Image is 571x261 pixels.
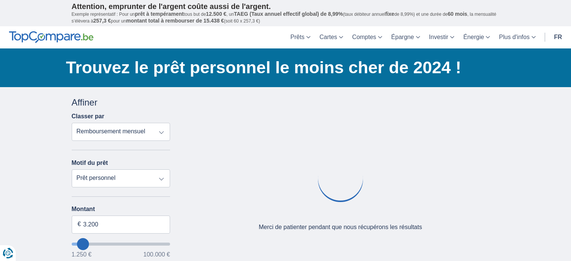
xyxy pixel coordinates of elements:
span: montant total à rembourser de 15.438 € [126,18,224,24]
a: Énergie [459,26,494,48]
a: Cartes [315,26,348,48]
a: Prêts [286,26,315,48]
div: Merci de patienter pendant que nous récupérons les résultats [259,223,422,232]
span: TAEG (Taux annuel effectif global) de 8,99% [234,11,343,17]
label: Montant [72,206,170,213]
a: Investir [425,26,459,48]
span: 100.000 € [143,252,170,258]
p: Attention, emprunter de l'argent coûte aussi de l'argent. [72,2,500,11]
h1: Trouvez le prêt personnel le moins cher de 2024 ! [66,56,500,79]
span: prêt à tempérament [135,11,184,17]
div: Affiner [72,96,170,109]
span: € [78,220,81,229]
span: 1.250 € [72,252,92,258]
a: Épargne [387,26,425,48]
label: Motif du prêt [72,160,108,166]
input: wantToBorrow [72,243,170,246]
a: Plus d'infos [494,26,540,48]
a: Comptes [348,26,387,48]
p: Exemple représentatif : Pour un tous but de , un (taux débiteur annuel de 8,99%) et une durée de ... [72,11,500,24]
span: fixe [385,11,394,17]
span: 257,3 € [93,18,111,24]
img: TopCompare [9,31,93,43]
span: 12.500 € [206,11,227,17]
span: 60 mois [448,11,467,17]
label: Classer par [72,113,104,120]
a: fr [550,26,566,48]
